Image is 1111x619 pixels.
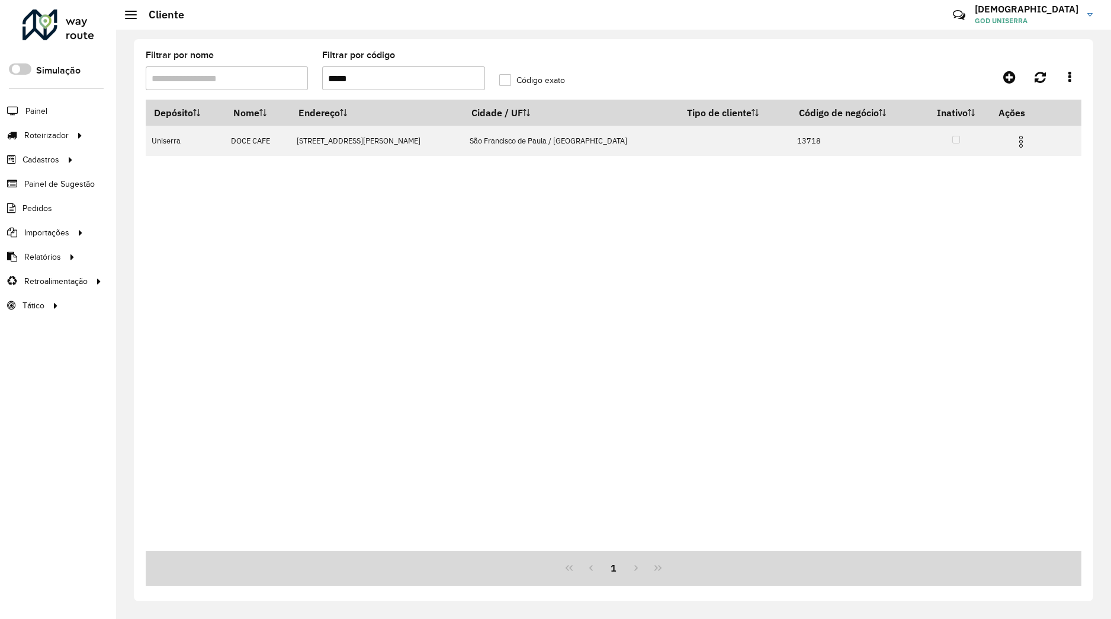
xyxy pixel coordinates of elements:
[146,48,214,62] label: Filtrar por nome
[225,100,290,126] th: Nome
[791,126,921,156] td: 13718
[24,275,88,288] span: Retroalimentação
[499,74,565,87] label: Código exato
[602,557,625,579] button: 1
[25,105,47,117] span: Painel
[990,100,1061,125] th: Ações
[23,299,44,312] span: Tático
[921,100,990,126] th: Inativo
[146,100,225,126] th: Depósito
[23,154,59,166] span: Cadastros
[24,251,61,263] span: Relatórios
[791,100,921,126] th: Código de negócio
[36,63,81,78] label: Simulação
[679,100,791,126] th: Tipo de cliente
[463,126,679,156] td: São Francisco de Paula / [GEOGRAPHIC_DATA]
[23,202,52,215] span: Pedidos
[290,126,463,156] td: [STREET_ADDRESS][PERSON_NAME]
[975,15,1078,26] span: GOD UNISERRA
[463,100,679,126] th: Cidade / UF
[975,4,1078,15] h3: [DEMOGRAPHIC_DATA]
[322,48,395,62] label: Filtrar por código
[24,226,69,239] span: Importações
[146,126,225,156] td: Uniserra
[946,2,972,28] a: Contato Rápido
[290,100,463,126] th: Endereço
[24,129,69,142] span: Roteirizador
[225,126,290,156] td: DOCE CAFE
[137,8,184,21] h2: Cliente
[24,178,95,190] span: Painel de Sugestão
